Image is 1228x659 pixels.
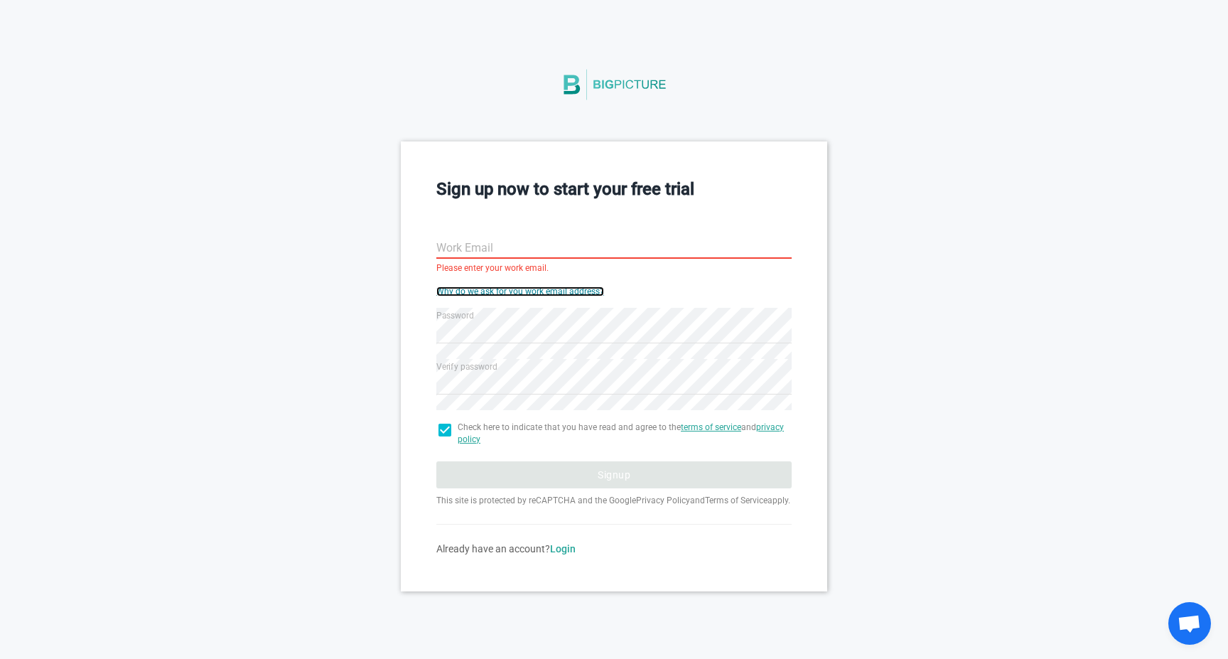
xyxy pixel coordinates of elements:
[458,422,784,444] a: privacy policy
[705,495,767,505] a: Terms of Service
[436,177,792,201] h3: Sign up now to start your free trial
[436,461,792,488] button: Signup
[458,422,792,446] span: Check here to indicate that you have read and agree to the and
[681,422,741,432] a: terms of service
[436,286,604,296] a: Why do we ask for you work email address?
[550,543,576,554] a: Login
[561,55,667,114] img: BigPicture
[436,264,792,272] div: Please enter your work email.
[636,495,690,505] a: Privacy Policy
[436,494,792,507] p: This site is protected by reCAPTCHA and the Google and apply.
[1168,602,1211,645] a: Open chat
[436,542,792,556] div: Already have an account?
